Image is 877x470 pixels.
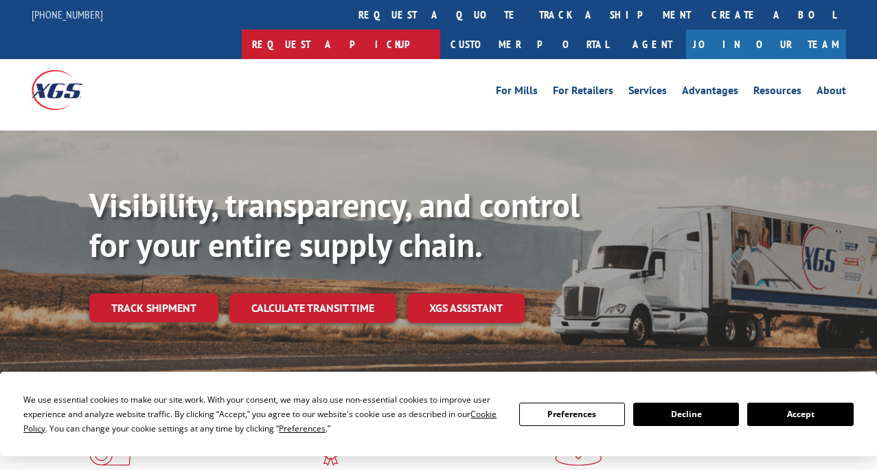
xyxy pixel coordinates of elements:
[23,392,502,436] div: We use essential cookies to make our site work. With your consent, we may also use non-essential ...
[440,30,619,59] a: Customer Portal
[682,85,738,100] a: Advantages
[686,30,846,59] a: Join Our Team
[89,183,580,266] b: Visibility, transparency, and control for your entire supply chain.
[407,293,525,323] a: XGS ASSISTANT
[753,85,801,100] a: Resources
[242,30,440,59] a: Request a pickup
[519,403,625,426] button: Preferences
[633,403,739,426] button: Decline
[32,8,103,21] a: [PHONE_NUMBER]
[553,85,613,100] a: For Retailers
[279,423,326,434] span: Preferences
[747,403,853,426] button: Accept
[628,85,667,100] a: Services
[229,293,396,323] a: Calculate transit time
[619,30,686,59] a: Agent
[496,85,538,100] a: For Mills
[817,85,846,100] a: About
[89,293,218,322] a: Track shipment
